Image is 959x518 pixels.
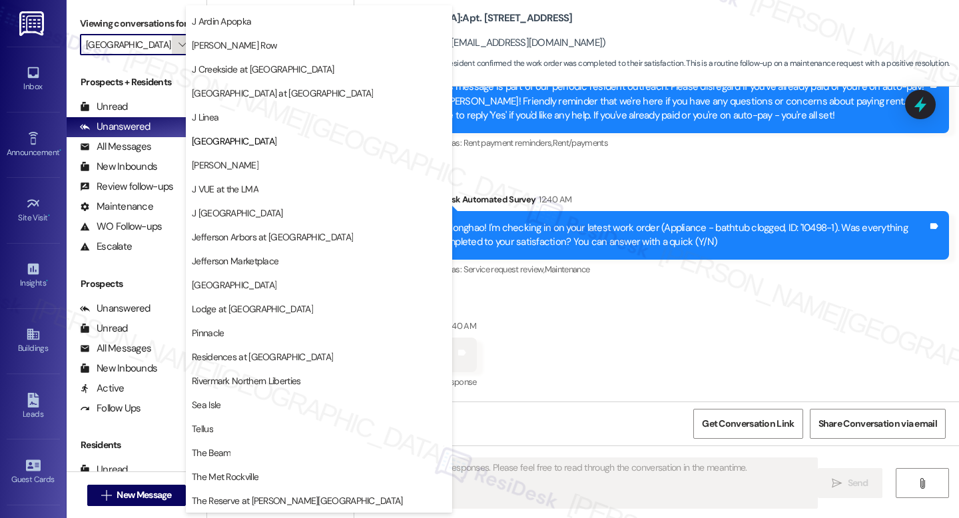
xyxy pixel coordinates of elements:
div: All Messages [80,342,151,356]
span: [GEOGRAPHIC_DATA] [192,134,276,148]
div: Prospects + Residents [67,75,206,89]
div: Unread [80,100,128,114]
div: Unread [80,322,128,336]
span: Lodge at [GEOGRAPHIC_DATA] [192,302,313,316]
i:  [832,478,842,489]
i:  [101,490,111,501]
span: Share Conversation via email [818,417,937,431]
span: J Ardin Apopka [192,15,251,28]
button: Send [818,468,882,498]
span: The Beam [192,446,230,459]
span: [PERSON_NAME] Row [192,39,277,52]
img: ResiDesk Logo [19,11,47,36]
div: New Inbounds [80,160,157,174]
div: Hi Honghao! I'm checking in on your latest work order (Appliance - bathtub clogged, ID: '10498-1)... [436,221,928,250]
div: Residesk Automated Survey [425,192,949,211]
div: Unanswered [80,302,151,316]
span: Pinnacle [192,326,224,340]
div: Tagged as: [425,260,949,279]
span: Jefferson Marketplace [192,254,278,268]
span: Maintenance [545,264,590,275]
b: [GEOGRAPHIC_DATA]: Apt. [STREET_ADDRESS] [361,11,573,25]
div: Tagged as: [374,372,477,391]
span: Rent payment reminders , [464,137,553,148]
span: Rivermark Northern Liberties [192,374,300,388]
button: New Message [87,485,186,506]
button: Get Conversation Link [693,409,802,439]
span: Service request review , [464,264,545,275]
div: Escalate [80,240,132,254]
div: [PERSON_NAME]. ([EMAIL_ADDRESS][DOMAIN_NAME]) [361,36,606,50]
div: Follow Ups [80,401,141,415]
input: All communities [86,34,172,55]
span: Send [848,476,868,490]
a: Site Visit • [7,192,60,228]
span: J Linea [192,111,218,124]
span: J VUE at the LMA [192,182,258,196]
button: Share Conversation via email [810,409,946,439]
div: Prospects [67,277,206,291]
span: [PERSON_NAME] [192,158,258,172]
span: J [GEOGRAPHIC_DATA] [192,206,283,220]
a: Buildings [7,323,60,359]
div: Maintenance [80,200,153,214]
span: [GEOGRAPHIC_DATA] at [GEOGRAPHIC_DATA] [192,87,373,100]
div: Unread [80,463,128,477]
span: : The resident confirmed the work order was completed to their satisfaction. This is a routine fo... [361,57,950,71]
div: WO Follow-ups [80,220,162,234]
div: New Inbounds [80,362,157,376]
label: Viewing conversations for [80,13,193,34]
span: Positive response [413,376,477,388]
a: Guest Cards [7,454,60,490]
div: 12:40 AM [535,192,571,206]
div: Residents [67,438,206,452]
div: Unanswered [80,120,151,134]
span: Tellus [192,422,213,435]
i:  [917,478,927,489]
span: • [48,211,50,220]
span: • [59,146,61,155]
span: J Creekside at [GEOGRAPHIC_DATA] [192,63,334,76]
span: Rent/payments [553,137,609,148]
div: All Messages [80,140,151,154]
div: Review follow-ups [80,180,173,194]
div: Active [80,382,125,395]
span: Jefferson Arbors at [GEOGRAPHIC_DATA] [192,230,353,244]
span: Sea Isle [192,398,220,411]
a: Inbox [7,61,60,97]
span: The Reserve at [PERSON_NAME][GEOGRAPHIC_DATA] [192,494,403,507]
span: [GEOGRAPHIC_DATA] [192,278,276,292]
i:  [178,39,186,50]
textarea: Fetching suggested responses. Please feel free to read through the conversation in the meantime. [365,458,817,508]
a: Insights • [7,258,60,294]
span: • [46,276,48,286]
div: This message is part of our periodic resident outreach. Please disregard if you've already paid o... [436,80,928,123]
span: New Message [117,488,171,502]
span: Get Conversation Link [702,417,794,431]
div: 12:40 AM [440,319,476,333]
a: Leads [7,389,60,425]
span: The Met Rockville [192,470,258,483]
div: Tagged as: [425,133,949,152]
span: Residences at [GEOGRAPHIC_DATA] [192,350,333,364]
